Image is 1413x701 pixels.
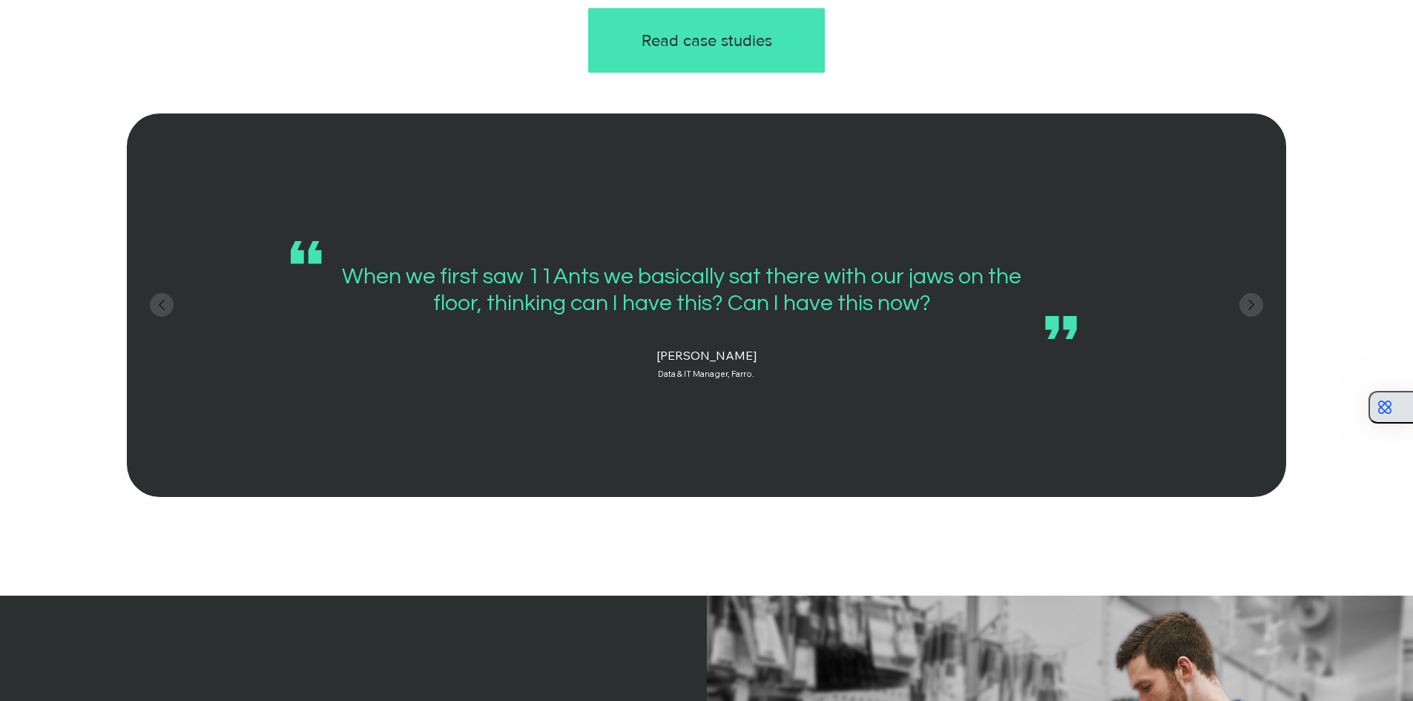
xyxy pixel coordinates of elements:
[642,29,772,52] span: Read case studies
[588,8,826,72] a: Read case studies
[658,369,754,379] span: Data & IT Manager, Farro.
[656,348,757,363] span: [PERSON_NAME]
[342,265,1021,315] span: When we first saw 11Ants we basically sat there with our jaws on the floor, thinking can I have t...
[150,293,174,317] button: Previous
[1239,293,1263,317] button: Next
